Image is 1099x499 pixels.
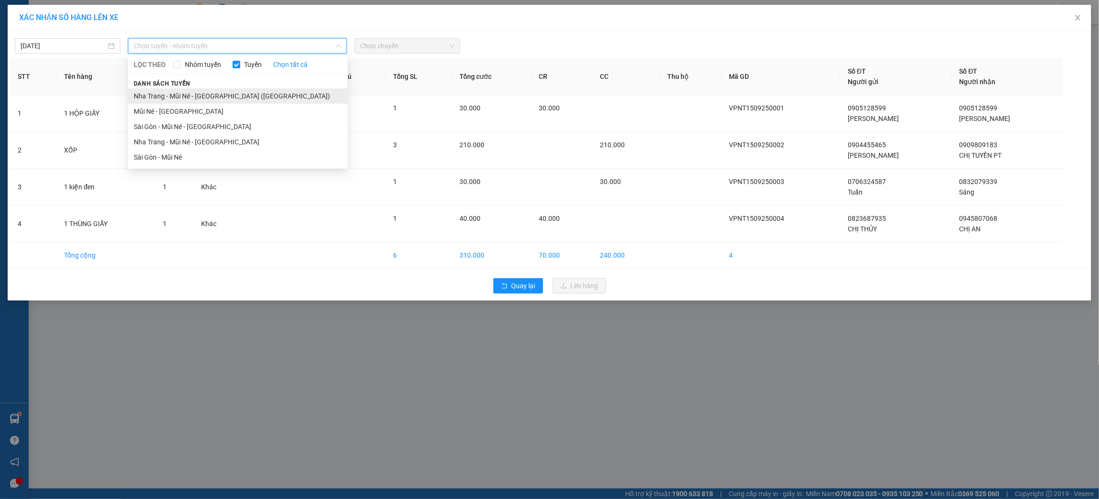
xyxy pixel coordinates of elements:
[722,242,841,269] td: 4
[960,152,1002,159] span: CHỊ TUYỀN PT
[848,152,899,159] span: [PERSON_NAME]
[848,67,866,75] span: Số ĐT
[10,58,56,95] th: STT
[532,242,593,269] td: 70.000
[10,132,56,169] td: 2
[729,141,785,149] span: VPNT1509250002
[848,215,886,222] span: 0823687935
[459,141,484,149] span: 210.000
[848,225,877,233] span: CHỊ THỦY
[960,104,998,112] span: 0905128599
[194,169,245,206] td: Khác
[385,58,452,95] th: Tổng SL
[848,78,878,86] span: Người gửi
[592,58,660,95] th: CC
[493,278,543,293] button: rollbackQuay lại
[393,104,397,112] span: 1
[128,134,348,150] li: Nha Trang - Mũi Né - [GEOGRAPHIC_DATA]
[600,141,625,149] span: 210.000
[393,178,397,185] span: 1
[960,225,981,233] span: CHỊ AN
[56,58,155,95] th: Tên hàng
[134,39,341,53] span: Chọn tuyến - nhóm tuyến
[960,115,1011,122] span: [PERSON_NAME]
[56,132,155,169] td: XỐP
[960,215,998,222] span: 0945807068
[360,39,454,53] span: Chọn chuyến
[240,59,266,70] span: Tuyến
[960,78,996,86] span: Người nhận
[729,215,785,222] span: VPNT1509250004
[181,59,225,70] span: Nhóm tuyến
[336,43,341,49] span: down
[960,141,998,149] span: 0909809183
[56,95,155,132] td: 1 HỘP GIẤY
[194,206,245,242] td: Khác
[452,58,531,95] th: Tổng cước
[722,58,841,95] th: Mã GD
[553,278,606,293] button: uploadLên hàng
[128,88,348,104] li: Nha Trang - Mũi Né - [GEOGRAPHIC_DATA] ([GEOGRAPHIC_DATA])
[660,58,721,95] th: Thu hộ
[848,115,899,122] span: [PERSON_NAME]
[56,206,155,242] td: 1 THÙNG GIẤY
[452,242,531,269] td: 310.000
[321,58,385,95] th: Ghi chú
[128,104,348,119] li: Mũi Né - [GEOGRAPHIC_DATA]
[960,67,978,75] span: Số ĐT
[56,242,155,269] td: Tổng cộng
[10,95,56,132] td: 1
[600,178,621,185] span: 30.000
[21,41,106,51] input: 15/09/2025
[273,59,308,70] a: Chọn tất cả
[848,104,886,112] span: 0905128599
[393,215,397,222] span: 1
[729,178,785,185] span: VPNT1509250003
[848,188,863,196] span: Tuấn
[19,13,118,22] span: XÁC NHẬN SỐ HÀNG LÊN XE
[163,183,167,191] span: 1
[128,119,348,134] li: Sài Gòn - Mũi Né - [GEOGRAPHIC_DATA]
[10,169,56,206] td: 3
[459,178,480,185] span: 30.000
[459,215,480,222] span: 40.000
[539,104,560,112] span: 30.000
[848,178,886,185] span: 0706324587
[960,188,975,196] span: Sáng
[960,178,998,185] span: 0832079339
[539,215,560,222] span: 40.000
[385,242,452,269] td: 6
[1074,14,1082,22] span: close
[1065,5,1091,32] button: Close
[592,242,660,269] td: 240.000
[134,59,166,70] span: LỌC THEO
[393,141,397,149] span: 3
[459,104,480,112] span: 30.000
[56,169,155,206] td: 1 kiện đen
[128,150,348,165] li: Sài Gòn - Mũi Né
[729,104,785,112] span: VPNT1509250001
[128,79,196,88] span: Danh sách tuyến
[532,58,593,95] th: CR
[163,220,167,228] span: 1
[848,141,886,149] span: 0904455465
[10,206,56,242] td: 4
[512,281,535,291] span: Quay lại
[501,282,508,290] span: rollback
